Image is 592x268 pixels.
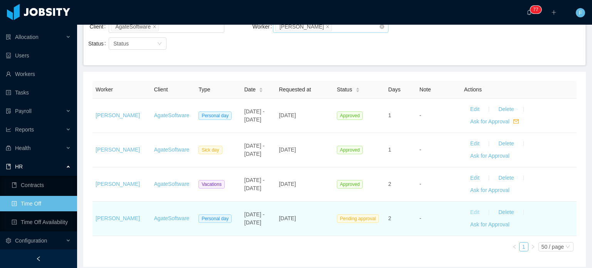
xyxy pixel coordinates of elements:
[153,24,156,29] i: icon: close
[419,112,421,118] span: -
[464,103,486,116] button: Edit
[388,112,391,118] span: 1
[198,214,232,223] span: Personal day
[419,86,431,93] span: Note
[464,86,482,93] span: Actions
[244,108,265,123] span: [DATE] - [DATE]
[388,147,391,153] span: 1
[252,24,275,30] label: Worker
[355,86,360,89] i: icon: caret-up
[198,111,232,120] span: Personal day
[388,181,391,187] span: 2
[279,22,324,31] div: [PERSON_NAME]
[388,86,400,93] span: Days
[492,172,520,184] button: Delete
[531,244,535,249] i: icon: right
[115,22,151,31] div: AgateSoftware
[533,6,536,13] p: 7
[337,111,363,120] span: Approved
[15,34,39,40] span: Allocation
[464,138,486,150] button: Edit
[244,211,265,226] span: [DATE] - [DATE]
[355,86,360,92] div: Sort
[198,86,210,93] span: Type
[551,10,557,15] i: icon: plus
[279,147,296,153] span: [DATE]
[419,181,421,187] span: -
[113,40,129,47] span: Status
[355,89,360,92] i: icon: caret-down
[279,181,296,187] span: [DATE]
[198,146,222,154] span: Sick day
[464,116,525,128] button: Ask for Approvalmail
[337,214,379,223] span: Pending approval
[536,6,538,13] p: 7
[419,147,421,153] span: -
[6,108,11,114] i: icon: file-protect
[337,180,363,189] span: Approved
[464,150,516,162] button: Ask for Approval
[464,172,486,184] button: Edit
[88,40,109,47] label: Status
[154,112,190,118] a: AgateSoftware
[157,41,162,47] i: icon: down
[96,147,140,153] a: [PERSON_NAME]
[512,244,517,249] i: icon: left
[154,181,190,187] a: AgateSoftware
[492,138,520,150] button: Delete
[279,112,296,118] span: [DATE]
[6,66,71,82] a: icon: userWorkers
[464,184,516,197] button: Ask for Approval
[12,214,71,230] a: icon: profileTime Off Availability
[198,180,225,189] span: Vacations
[154,147,190,153] a: AgateSoftware
[519,242,528,251] li: 1
[526,10,532,15] i: icon: bell
[520,243,528,251] a: 1
[90,24,109,30] label: Client
[464,206,486,219] button: Edit
[12,177,71,193] a: icon: bookContracts
[12,196,71,211] a: icon: profileTime Off
[6,145,11,151] i: icon: medicine-box
[326,24,330,29] i: icon: close
[510,242,519,251] li: Previous Page
[333,22,338,31] input: Worker
[259,86,263,89] i: icon: caret-up
[6,48,71,63] a: icon: robotUsers
[528,242,538,251] li: Next Page
[530,6,541,13] sup: 77
[96,112,140,118] a: [PERSON_NAME]
[244,143,265,157] span: [DATE] - [DATE]
[492,206,520,219] button: Delete
[388,215,391,221] span: 2
[492,103,520,116] button: Delete
[542,243,564,251] div: 50 / page
[154,215,190,221] a: AgateSoftware
[337,146,363,154] span: Approved
[464,219,516,231] button: Ask for Approval
[6,127,11,132] i: icon: line-chart
[259,89,263,92] i: icon: caret-down
[279,86,311,93] span: Requested at
[154,86,168,93] span: Client
[160,22,165,31] input: Client
[15,163,23,170] span: HR
[15,126,34,133] span: Reports
[96,86,113,93] span: Worker
[6,34,11,40] i: icon: solution
[96,215,140,221] a: [PERSON_NAME]
[15,238,47,244] span: Configuration
[380,24,384,29] i: icon: close-circle
[565,244,570,250] i: icon: down
[6,164,11,169] i: icon: book
[244,86,256,94] span: Date
[111,22,159,31] li: AgateSoftware
[6,85,71,100] a: icon: profileTasks
[15,108,32,114] span: Payroll
[579,8,582,17] span: F
[337,86,352,94] span: Status
[279,215,296,221] span: [DATE]
[275,22,332,31] li: Francisco Molina
[244,177,265,191] span: [DATE] - [DATE]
